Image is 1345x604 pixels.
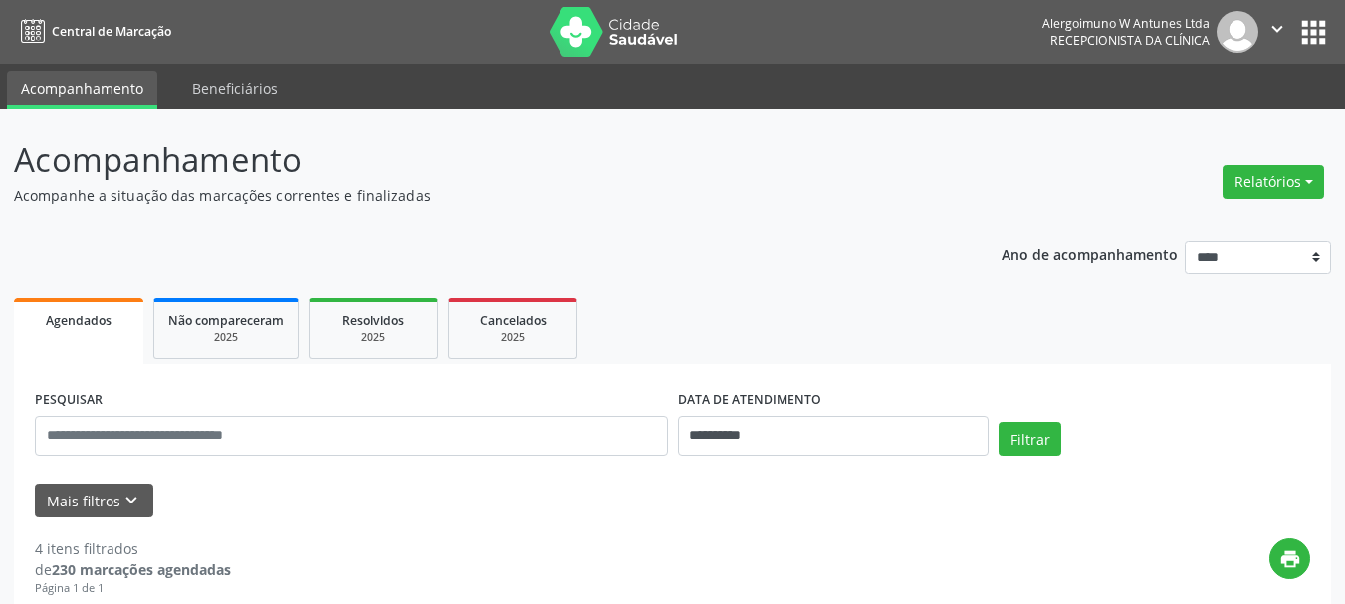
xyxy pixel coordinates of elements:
div: de [35,559,231,580]
i: print [1279,548,1301,570]
button: print [1269,538,1310,579]
span: Não compareceram [168,312,284,329]
button: Relatórios [1223,165,1324,199]
label: PESQUISAR [35,385,103,416]
span: Resolvidos [342,312,404,329]
button: Mais filtroskeyboard_arrow_down [35,484,153,518]
a: Central de Marcação [14,15,171,48]
span: Cancelados [480,312,547,329]
span: Agendados [46,312,112,329]
strong: 230 marcações agendadas [52,560,231,579]
div: 2025 [324,330,423,345]
div: Alergoimuno W Antunes Ltda [1042,15,1210,32]
div: 4 itens filtrados [35,538,231,559]
p: Ano de acompanhamento [1002,241,1178,266]
div: Página 1 de 1 [35,580,231,597]
span: Recepcionista da clínica [1050,32,1210,49]
button:  [1258,11,1296,53]
button: apps [1296,15,1331,50]
span: Central de Marcação [52,23,171,40]
p: Acompanhe a situação das marcações correntes e finalizadas [14,185,936,206]
a: Beneficiários [178,71,292,105]
p: Acompanhamento [14,135,936,185]
button: Filtrar [999,422,1061,456]
a: Acompanhamento [7,71,157,109]
div: 2025 [168,330,284,345]
div: 2025 [463,330,562,345]
img: img [1217,11,1258,53]
i:  [1266,18,1288,40]
label: DATA DE ATENDIMENTO [678,385,821,416]
i: keyboard_arrow_down [120,490,142,511]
